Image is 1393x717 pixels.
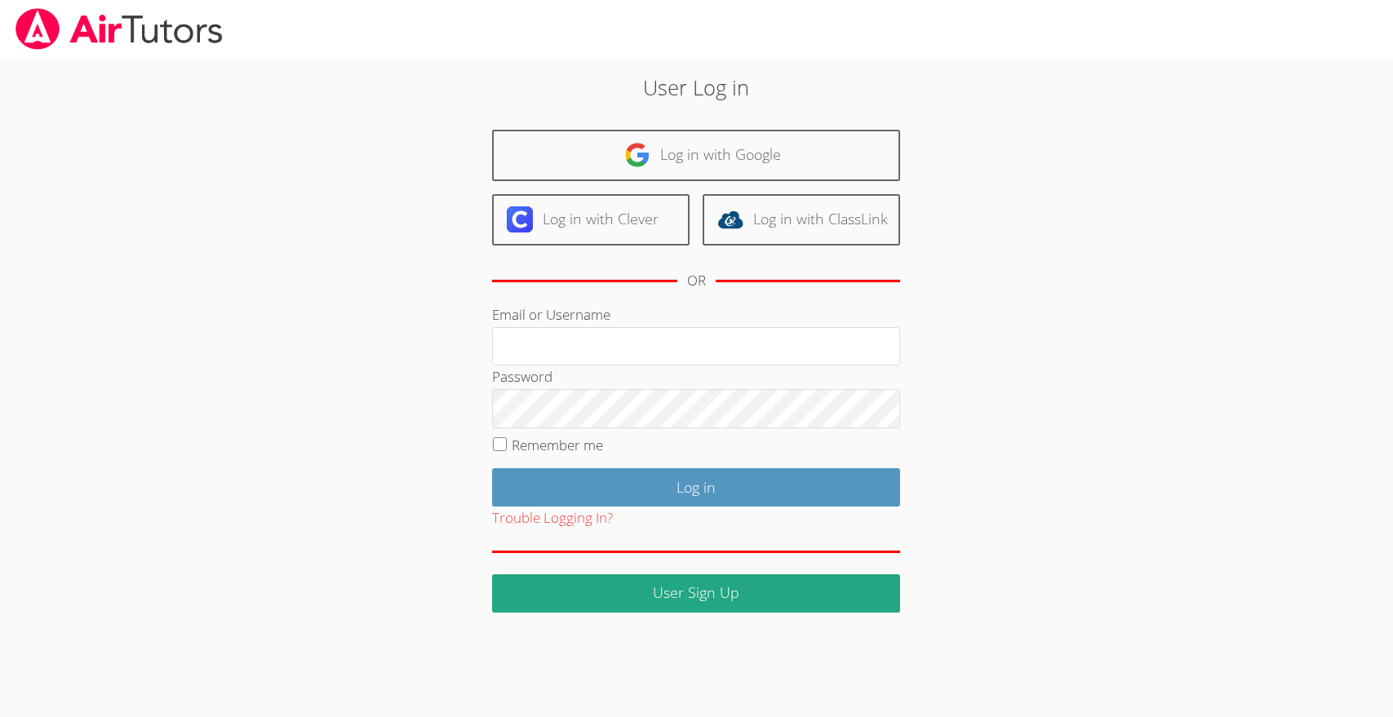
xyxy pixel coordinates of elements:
div: OR [687,269,706,293]
h2: User Log in [321,72,1073,103]
a: Log in with Google [492,130,900,181]
a: Log in with Clever [492,194,690,246]
img: google-logo-50288ca7cdecda66e5e0955fdab243c47b7ad437acaf1139b6f446037453330a.svg [624,142,650,168]
img: classlink-logo-d6bb404cc1216ec64c9a2012d9dc4662098be43eaf13dc465df04b49fa7ab582.svg [717,206,743,232]
label: Remember me [512,436,603,454]
label: Password [492,367,552,386]
img: airtutors_banner-c4298cdbf04f3fff15de1276eac7730deb9818008684d7c2e4769d2f7ddbe033.png [14,8,224,50]
img: clever-logo-6eab21bc6e7a338710f1a6ff85c0baf02591cd810cc4098c63d3a4b26e2feb20.svg [507,206,533,232]
a: Log in with ClassLink [703,194,900,246]
input: Log in [492,468,900,507]
a: User Sign Up [492,574,900,613]
label: Email or Username [492,305,610,324]
button: Trouble Logging In? [492,507,613,530]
